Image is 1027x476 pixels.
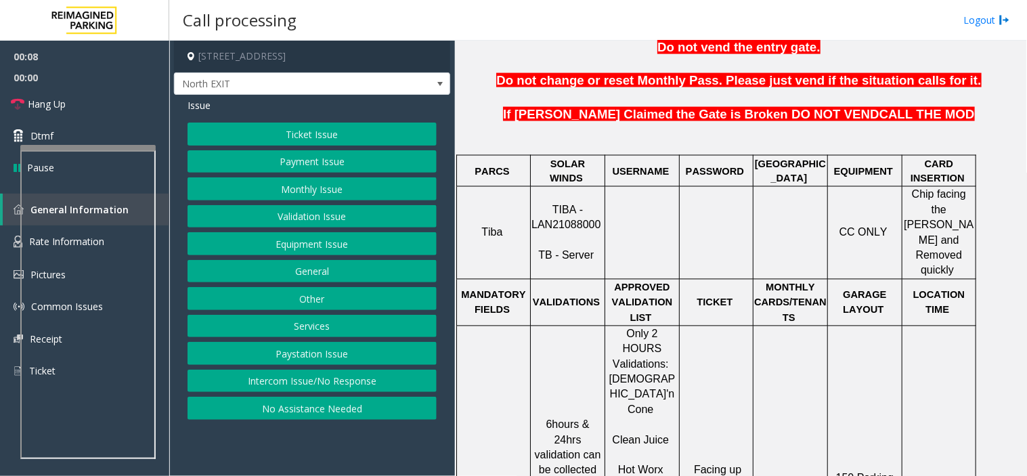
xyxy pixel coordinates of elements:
span: APPROVED VALIDATION LIST [612,282,673,324]
img: 'icon' [14,365,22,377]
span: TB - Server [538,250,594,261]
span: MANDATORY FIELDS [461,290,525,316]
span: SOLAR WINDS [550,158,585,184]
span: GARAGE LAYOUT [843,290,886,316]
button: Payment Issue [188,150,437,173]
span: TICKET [697,297,733,308]
button: Services [188,315,437,338]
span: TIBA - LAN21088000 [531,204,600,231]
span: Dtmf [30,129,53,143]
span: Only 2 HOURS Validations: [613,328,669,370]
button: Ticket Issue [188,123,437,146]
span: VALIDATIONS [533,297,600,308]
span: North EXIT [175,73,395,95]
span: Tiba [481,227,502,238]
img: 'icon' [14,204,24,215]
img: 'icon' [14,236,22,248]
a: General Information [3,194,169,225]
span: [GEOGRAPHIC_DATA] [755,158,826,184]
img: logout [999,13,1010,27]
span: EQUIPMENT [834,166,893,177]
a: Logout [964,13,1010,27]
img: 'icon' [14,270,24,279]
button: Monthly Issue [188,177,437,200]
span: LOCATION TIME [913,290,965,316]
span: Hot Worx [618,464,663,476]
button: General [188,260,437,283]
button: Paystation Issue [188,342,437,365]
span: If [PERSON_NAME] Claimed the Gate is Broken DO NOT VEND [503,107,879,121]
h3: Call processing [176,3,303,37]
span: Chip facing the [PERSON_NAME] and Removed quickly [904,189,974,276]
h4: [STREET_ADDRESS] [174,41,450,72]
button: Validation Issue [188,205,437,228]
span: CARD INSERTION [911,158,965,184]
span: USERNAME [613,166,670,177]
span: Do not vend the entry gate. [657,40,820,54]
span: PARCS [475,166,509,177]
button: Intercom Issue/No Response [188,370,437,393]
span: CALL THE MOD [879,107,975,121]
button: No Assistance Needed [188,397,437,420]
span: Hang Up [28,97,66,111]
button: Other [188,287,437,310]
span: Do not change or reset Monthly Pass. Please just vend if the situation calls for it. [496,73,981,87]
button: Equipment Issue [188,232,437,255]
span: [DEMOGRAPHIC_DATA]'n Cone [609,374,676,416]
img: 'icon' [14,301,24,312]
img: 'icon' [14,334,23,343]
span: PASSWORD [686,166,744,177]
span: CC ONLY [839,227,888,238]
span: Issue [188,98,211,112]
span: MONTHLY CARDS/TENANTS [754,282,827,324]
span: Clean Juice [612,435,669,446]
